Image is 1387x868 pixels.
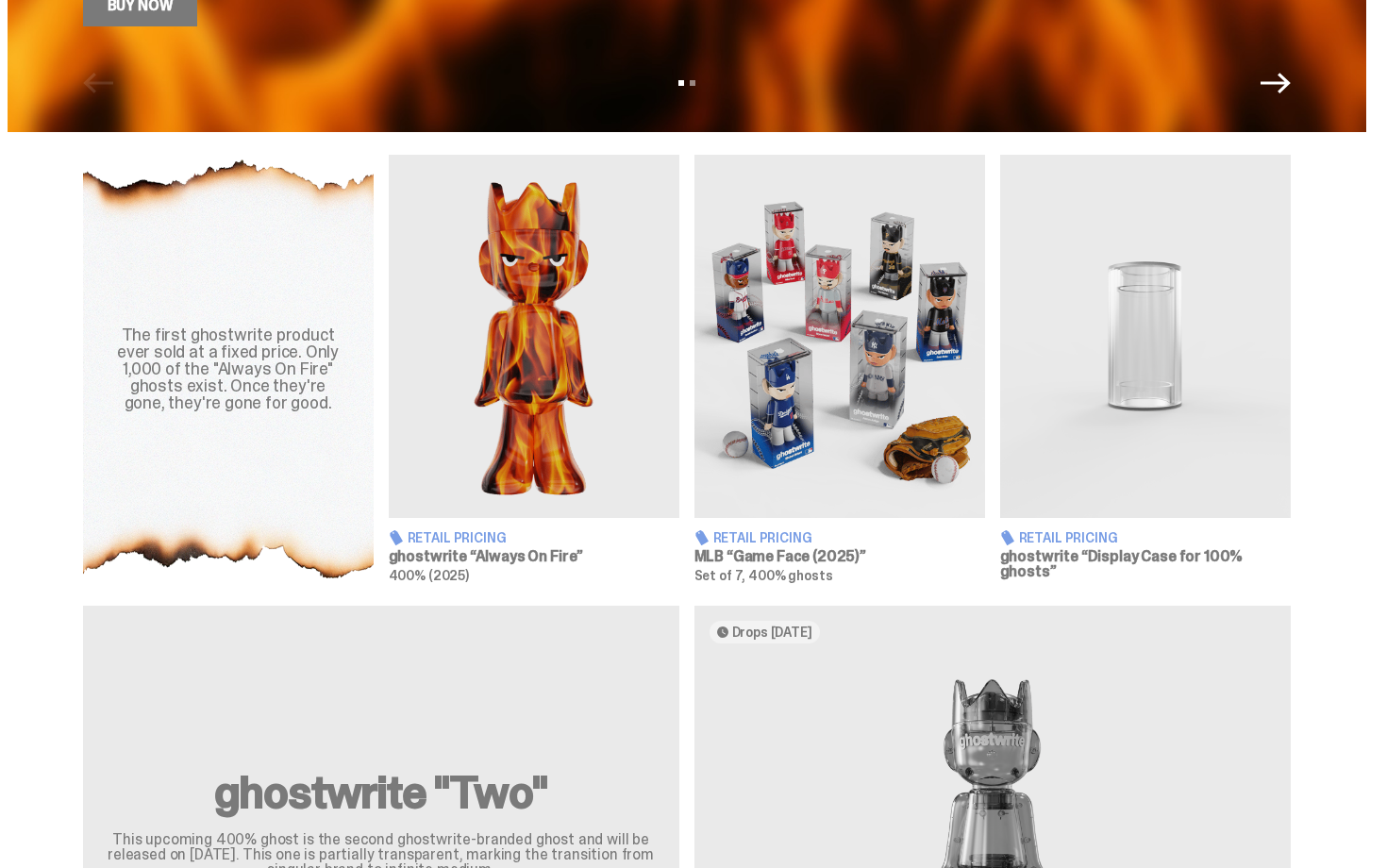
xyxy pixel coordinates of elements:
span: Retail Pricing [1019,531,1118,544]
button: View slide 2 [690,80,695,86]
span: Retail Pricing [408,531,507,544]
a: Display Case for 100% ghosts Retail Pricing [1000,155,1291,583]
a: Game Face (2025) Retail Pricing [694,155,985,583]
span: Retail Pricing [713,531,812,544]
button: View slide 1 [678,80,684,86]
div: The first ghostwrite product ever sold at a fixed price. Only 1,000 of the "Always On Fire" ghost... [106,326,351,411]
h3: ghostwrite “Display Case for 100% ghosts” [1000,549,1291,579]
img: Display Case for 100% ghosts [1000,155,1291,518]
button: Next [1261,68,1291,98]
a: Always On Fire Retail Pricing [389,155,679,583]
span: 400% (2025) [389,567,469,584]
span: Drops [DATE] [732,625,812,640]
h3: MLB “Game Face (2025)” [694,549,985,564]
img: Always On Fire [389,155,679,518]
img: Game Face (2025) [694,155,985,518]
span: Set of 7, 400% ghosts [694,567,833,584]
h3: ghostwrite “Always On Fire” [389,549,679,564]
h2: ghostwrite "Two" [106,770,657,815]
